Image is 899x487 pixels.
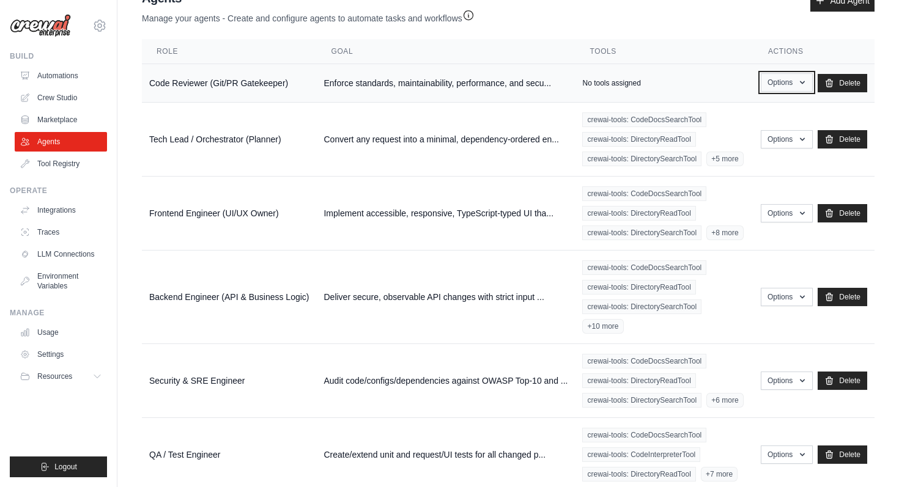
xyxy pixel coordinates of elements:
td: Convert any request into a minimal, dependency-ordered en... [316,103,575,177]
th: Goal [316,39,575,64]
a: Traces [15,222,107,242]
p: Manage your agents - Create and configure agents to automate tasks and workflows [142,7,475,24]
span: crewai-tools: CodeDocsSearchTool [582,354,706,368]
td: Enforce standards, maintainability, performance, and secu... [316,64,575,103]
th: Tools [575,39,753,64]
span: crewai-tools: DirectoryReadTool [582,467,695,482]
span: Logout [54,462,77,472]
a: Delete [818,372,867,390]
td: Tech Lead / Orchestrator (Planner) [142,103,316,177]
span: crewai-tools: DirectoryReadTool [582,373,695,388]
td: Backend Engineer (API & Business Logic) [142,251,316,344]
span: +7 more [701,467,738,482]
button: Options [761,445,813,464]
span: crewai-tools: CodeDocsSearchTool [582,112,706,127]
button: Options [761,288,813,306]
span: +6 more [706,393,743,408]
div: Operate [10,186,107,196]
span: +10 more [582,319,623,334]
span: +8 more [706,225,743,240]
button: Options [761,204,813,222]
td: Audit code/configs/dependencies against OWASP Top-10 and ... [316,344,575,418]
a: Delete [818,130,867,148]
a: LLM Connections [15,244,107,264]
span: crewai-tools: DirectoryReadTool [582,206,695,221]
span: crewai-tools: DirectorySearchTool [582,152,701,166]
button: Resources [15,367,107,386]
a: Delete [818,288,867,306]
a: Marketplace [15,110,107,130]
button: Logout [10,456,107,477]
a: Settings [15,345,107,364]
span: crewai-tools: DirectorySearchTool [582,393,701,408]
button: Options [761,130,813,148]
th: Role [142,39,316,64]
span: Resources [37,372,72,381]
span: crewai-tools: DirectorySearchTool [582,225,701,240]
button: Options [761,372,813,390]
th: Actions [753,39,875,64]
div: Manage [10,308,107,318]
a: Integrations [15,200,107,220]
span: crewai-tools: CodeInterpreterTool [582,447,700,462]
span: crewai-tools: CodeDocsSearchTool [582,260,706,275]
p: No tools assigned [582,78,640,88]
a: Automations [15,66,107,86]
a: Crew Studio [15,88,107,108]
td: Deliver secure, observable API changes with strict input ... [316,251,575,344]
div: Build [10,51,107,61]
a: Delete [818,445,867,464]
button: Options [761,73,813,92]
span: crewai-tools: DirectorySearchTool [582,299,701,314]
span: crewai-tools: DirectoryReadTool [582,132,695,147]
span: crewai-tools: CodeDocsSearchTool [582,186,706,201]
a: Delete [818,74,867,92]
img: Logo [10,14,71,37]
a: Delete [818,204,867,222]
td: Security & SRE Engineer [142,344,316,418]
td: Frontend Engineer (UI/UX Owner) [142,177,316,251]
td: Code Reviewer (Git/PR Gatekeeper) [142,64,316,103]
a: Environment Variables [15,266,107,296]
a: Usage [15,323,107,342]
span: +5 more [706,152,743,166]
a: Agents [15,132,107,152]
span: crewai-tools: DirectoryReadTool [582,280,695,295]
a: Tool Registry [15,154,107,174]
span: crewai-tools: CodeDocsSearchTool [582,428,706,442]
td: Implement accessible, responsive, TypeScript-typed UI tha... [316,177,575,251]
